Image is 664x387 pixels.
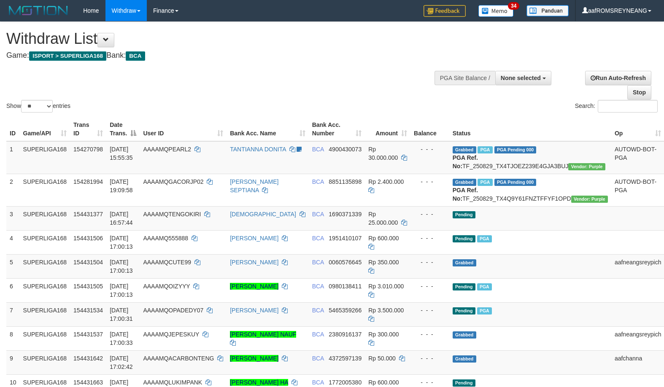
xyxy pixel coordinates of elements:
th: Balance [410,117,449,141]
span: PGA Pending [494,179,537,186]
td: SUPERLIGA168 [20,278,70,302]
span: BCA [312,355,324,362]
span: 154431663 [73,379,103,386]
span: 34 [508,2,519,10]
span: AAAAMQJEPESKUY [143,331,199,338]
td: 2 [6,174,20,206]
span: AAAAMQTENGOKIRI [143,211,201,218]
a: [PERSON_NAME] SEPTIANA [230,178,278,193]
h4: Game: Bank: [6,51,434,60]
span: Copy 1772005380 to clipboard [329,379,362,386]
span: AAAAMQLUKIMPANK [143,379,202,386]
span: Copy 1690371339 to clipboard [329,211,362,218]
a: [DEMOGRAPHIC_DATA] [230,211,296,218]
span: [DATE] 16:57:44 [110,211,133,226]
td: 1 [6,141,20,174]
select: Showentries [21,100,53,113]
span: BCA [312,259,324,266]
span: Grabbed [453,355,476,363]
span: [DATE] 17:00:33 [110,331,133,346]
div: - - - [414,210,446,218]
span: AAAAMQ555888 [143,235,188,242]
td: SUPERLIGA168 [20,254,70,278]
td: SUPERLIGA168 [20,326,70,350]
span: Rp 2.400.000 [368,178,404,185]
a: [PERSON_NAME] [230,307,278,314]
span: Rp 600.000 [368,235,399,242]
label: Search: [575,100,658,113]
span: Marked by aafsoycanthlai [477,283,492,290]
span: 154431506 [73,235,103,242]
td: SUPERLIGA168 [20,350,70,374]
span: [DATE] 17:00:13 [110,283,133,298]
span: Pending [453,283,475,290]
th: ID [6,117,20,141]
td: TF_250829_TX4TJOEZ239E4GJA3BUJ [449,141,611,174]
span: Grabbed [453,146,476,153]
b: PGA Ref. No: [453,187,478,202]
div: - - - [414,258,446,266]
span: Rp 50.000 [368,355,396,362]
span: Copy 4900430073 to clipboard [329,146,362,153]
span: AAAAMQPEARL2 [143,146,191,153]
td: SUPERLIGA168 [20,230,70,254]
th: Date Trans.: activate to sort column descending [106,117,140,141]
span: Vendor URL: https://trx4.1velocity.biz [571,196,608,203]
td: 8 [6,326,20,350]
input: Search: [598,100,658,113]
td: 6 [6,278,20,302]
span: AAAAMQGACORJP02 [143,178,203,185]
th: User ID: activate to sort column ascending [140,117,227,141]
span: AAAAMQCUTE99 [143,259,191,266]
a: [PERSON_NAME] [230,235,278,242]
b: PGA Ref. No: [453,154,478,169]
span: Copy 5465359266 to clipboard [329,307,362,314]
img: panduan.png [526,5,569,16]
span: Rp 30.000.000 [368,146,398,161]
span: Rp 300.000 [368,331,399,338]
span: [DATE] 17:00:31 [110,307,133,322]
div: - - - [414,282,446,290]
td: 9 [6,350,20,374]
span: 154431537 [73,331,103,338]
div: - - - [414,378,446,387]
span: Marked by aafsoycanthlai [477,235,492,242]
span: Pending [453,307,475,314]
td: SUPERLIGA168 [20,302,70,326]
span: Rp 350.000 [368,259,399,266]
span: BCA [312,283,324,290]
span: BCA [312,211,324,218]
span: Marked by aafsoycanthlai [477,307,492,314]
div: - - - [414,354,446,363]
span: 154431642 [73,355,103,362]
span: Rp 25.000.000 [368,211,398,226]
img: MOTION_logo.png [6,4,70,17]
th: Game/API: activate to sort column ascending [20,117,70,141]
td: SUPERLIGA168 [20,141,70,174]
a: [PERSON_NAME] NAUF [230,331,296,338]
span: Grabbed [453,179,476,186]
a: Stop [627,85,651,99]
span: 154431377 [73,211,103,218]
span: Copy 0060576645 to clipboard [329,259,362,266]
h1: Withdraw List [6,30,434,47]
span: Grabbed [453,259,476,266]
span: Rp 3.500.000 [368,307,404,314]
td: SUPERLIGA168 [20,206,70,230]
span: Copy 2380916137 to clipboard [329,331,362,338]
img: Feedback.jpg [424,5,466,17]
span: Copy 8851135898 to clipboard [329,178,362,185]
span: Marked by aafmaleo [478,146,492,153]
td: 4 [6,230,20,254]
a: Run Auto-Refresh [585,71,651,85]
div: - - - [414,177,446,186]
div: - - - [414,234,446,242]
span: BCA [312,331,324,338]
th: Amount: activate to sort column ascending [365,117,410,141]
span: BCA [312,146,324,153]
span: Pending [453,379,475,387]
span: Copy 1951410107 to clipboard [329,235,362,242]
span: [DATE] 15:55:35 [110,146,133,161]
span: BCA [312,178,324,185]
span: Vendor URL: https://trx4.1velocity.biz [568,163,605,170]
